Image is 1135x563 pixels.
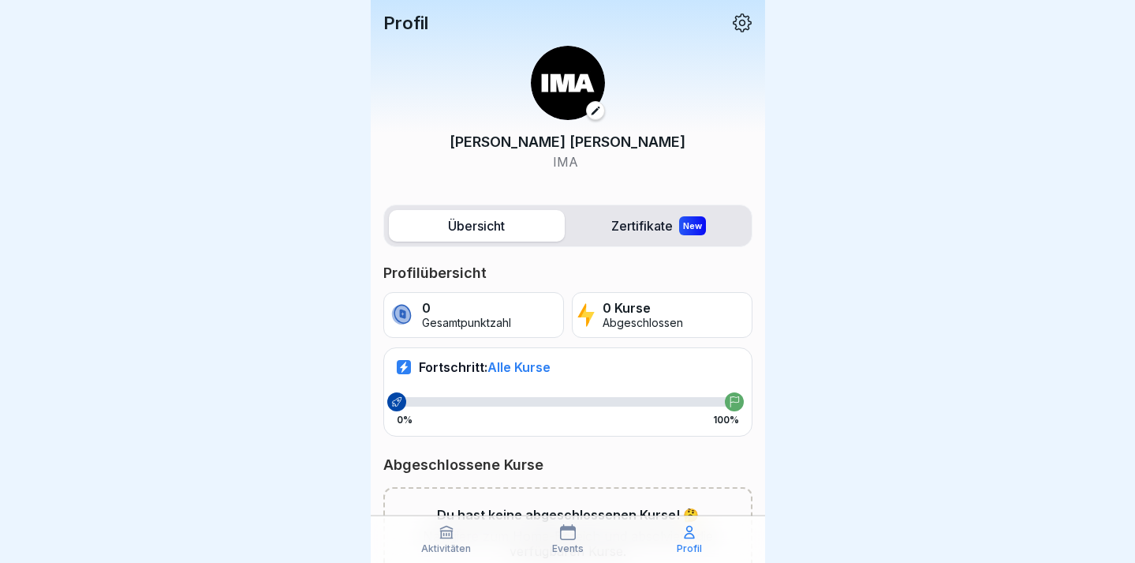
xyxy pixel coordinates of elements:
p: Events [552,543,584,554]
p: Du hast keine abgeschlossenen Kurse! 🤔 [437,508,699,523]
p: Aktivitäten [421,543,471,554]
img: ob9qbxrun5lyiocnmoycz79e.png [531,46,605,120]
p: Gesamtpunktzahl [422,317,511,330]
span: Alle Kurse [487,359,551,375]
p: [PERSON_NAME] [PERSON_NAME] [450,131,685,152]
img: coin.svg [389,302,415,328]
p: Fortschritt: [419,359,551,375]
p: Abgeschlossen [603,317,683,330]
img: lightning.svg [577,302,596,328]
p: 0% [397,415,413,426]
p: Profilübersicht [383,264,752,283]
div: New [679,216,706,235]
p: 0 Kurse [603,301,683,316]
label: Übersicht [389,210,565,242]
p: Profil [383,13,428,33]
p: 0 [422,301,511,316]
p: Abgeschlossene Kurse [383,456,752,475]
p: IMA [450,152,685,171]
p: 100% [713,415,739,426]
p: Profil [677,543,702,554]
label: Zertifikate [571,210,747,242]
